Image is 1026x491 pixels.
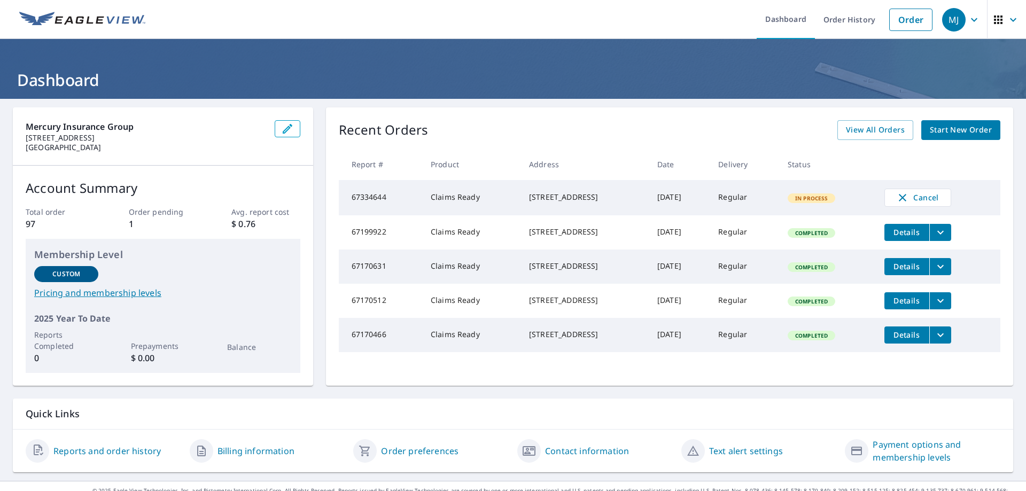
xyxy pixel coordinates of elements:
[227,341,291,353] p: Balance
[26,133,266,143] p: [STREET_ADDRESS]
[339,149,422,180] th: Report #
[891,227,923,237] span: Details
[13,69,1013,91] h1: Dashboard
[709,445,783,457] a: Text alert settings
[929,326,951,344] button: filesDropdownBtn-67170466
[529,261,640,271] div: [STREET_ADDRESS]
[529,295,640,306] div: [STREET_ADDRESS]
[873,438,1000,464] a: Payment options and membership levels
[929,258,951,275] button: filesDropdownBtn-67170631
[131,340,195,352] p: Prepayments
[891,330,923,340] span: Details
[529,329,640,340] div: [STREET_ADDRESS]
[846,123,905,137] span: View All Orders
[26,178,300,198] p: Account Summary
[422,180,520,215] td: Claims Ready
[891,295,923,306] span: Details
[789,194,835,202] span: In Process
[34,352,98,364] p: 0
[422,215,520,250] td: Claims Ready
[339,120,429,140] p: Recent Orders
[710,318,779,352] td: Regular
[884,258,929,275] button: detailsBtn-67170631
[422,149,520,180] th: Product
[779,149,876,180] th: Status
[339,215,422,250] td: 67199922
[789,298,834,305] span: Completed
[896,191,940,204] span: Cancel
[837,120,913,140] a: View All Orders
[231,217,300,230] p: $ 0.76
[26,206,94,217] p: Total order
[710,149,779,180] th: Delivery
[34,286,292,299] a: Pricing and membership levels
[19,12,145,28] img: EV Logo
[339,250,422,284] td: 67170631
[789,229,834,237] span: Completed
[339,180,422,215] td: 67334644
[789,332,834,339] span: Completed
[710,250,779,284] td: Regular
[884,224,929,241] button: detailsBtn-67199922
[891,261,923,271] span: Details
[34,329,98,352] p: Reports Completed
[649,250,710,284] td: [DATE]
[26,217,94,230] p: 97
[339,318,422,352] td: 67170466
[710,215,779,250] td: Regular
[129,206,197,217] p: Order pending
[520,149,649,180] th: Address
[26,143,266,152] p: [GEOGRAPHIC_DATA]
[52,269,80,279] p: Custom
[649,180,710,215] td: [DATE]
[942,8,966,32] div: MJ
[422,284,520,318] td: Claims Ready
[339,284,422,318] td: 67170512
[131,352,195,364] p: $ 0.00
[889,9,932,31] a: Order
[545,445,629,457] a: Contact information
[921,120,1000,140] a: Start New Order
[884,292,929,309] button: detailsBtn-67170512
[381,445,458,457] a: Order preferences
[422,250,520,284] td: Claims Ready
[649,215,710,250] td: [DATE]
[929,224,951,241] button: filesDropdownBtn-67199922
[217,445,294,457] a: Billing information
[649,284,710,318] td: [DATE]
[649,318,710,352] td: [DATE]
[529,192,640,202] div: [STREET_ADDRESS]
[422,318,520,352] td: Claims Ready
[26,120,266,133] p: Mercury Insurance Group
[26,407,1000,420] p: Quick Links
[129,217,197,230] p: 1
[53,445,161,457] a: Reports and order history
[789,263,834,271] span: Completed
[34,312,292,325] p: 2025 Year To Date
[34,247,292,262] p: Membership Level
[930,123,992,137] span: Start New Order
[884,326,929,344] button: detailsBtn-67170466
[231,206,300,217] p: Avg. report cost
[884,189,951,207] button: Cancel
[529,227,640,237] div: [STREET_ADDRESS]
[710,180,779,215] td: Regular
[929,292,951,309] button: filesDropdownBtn-67170512
[649,149,710,180] th: Date
[710,284,779,318] td: Regular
